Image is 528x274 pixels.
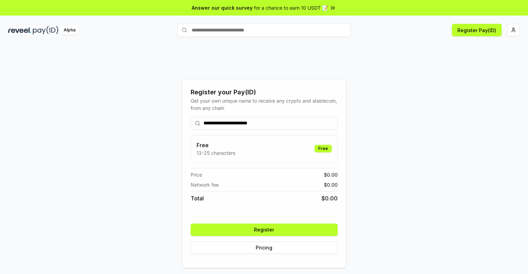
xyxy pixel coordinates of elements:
[191,171,202,178] span: Price
[191,194,204,202] span: Total
[321,194,338,202] span: $ 0.00
[191,181,219,188] span: Network fee
[191,242,338,254] button: Pricing
[8,26,31,35] img: reveel_dark
[60,26,79,35] div: Alpha
[191,97,338,112] div: Get your own unique name to receive any crypto and stablecoin, from any chain
[191,224,338,236] button: Register
[33,26,58,35] img: pay_id
[192,4,253,11] span: Answer our quick survey
[197,149,235,157] p: 13-25 characters
[324,171,338,178] span: $ 0.00
[315,145,332,152] div: Free
[191,87,338,97] div: Register your Pay(ID)
[254,4,328,11] span: for a chance to earn 10 USDT 📝
[452,24,502,36] button: Register Pay(ID)
[324,181,338,188] span: $ 0.00
[197,141,235,149] h3: Free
